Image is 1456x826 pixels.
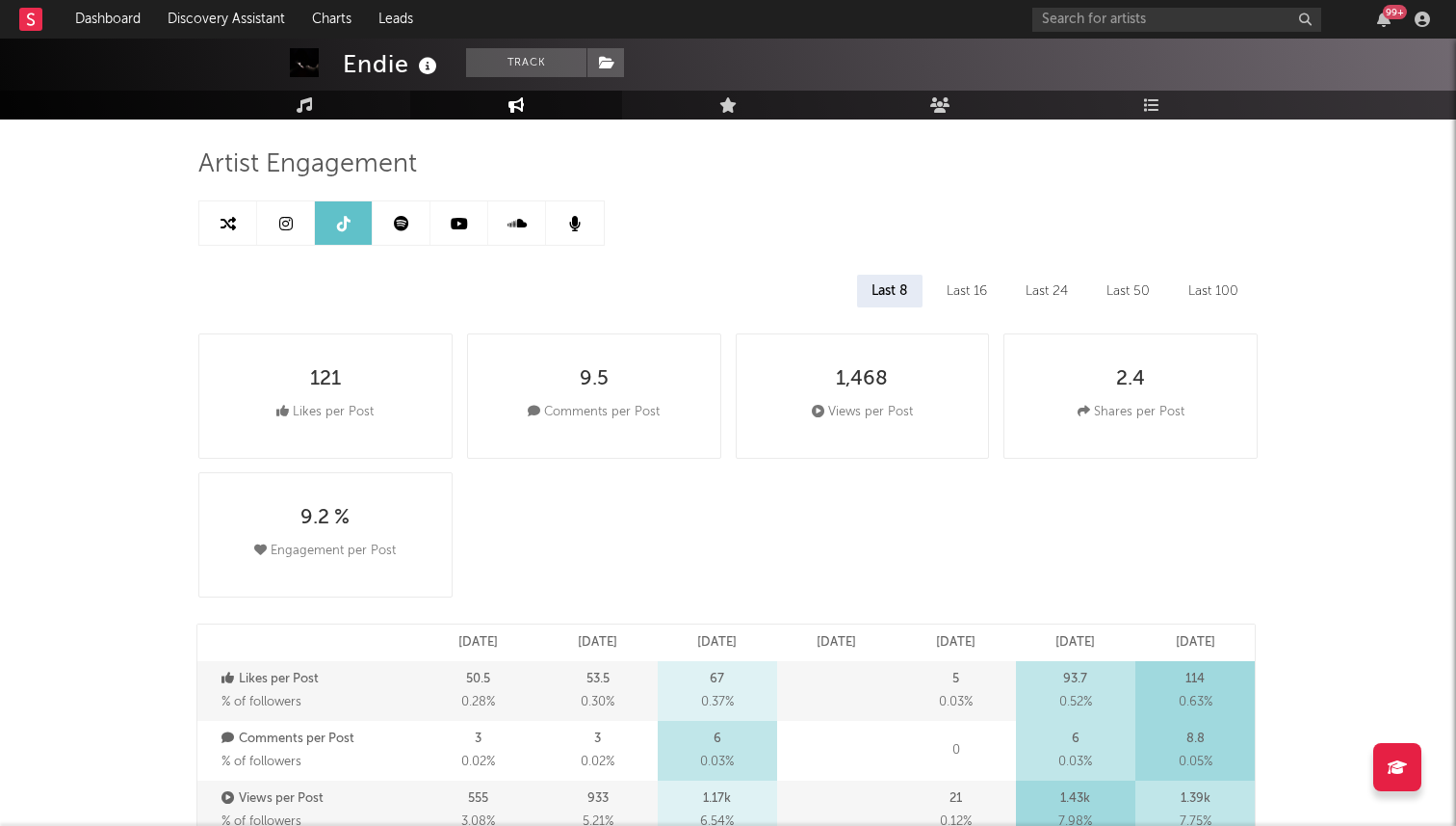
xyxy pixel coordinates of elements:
[1032,8,1321,32] input: Search for artists
[812,401,913,424] div: Views per Post
[587,787,609,811] p: 933
[952,668,959,691] p: 5
[254,540,396,563] div: Engagement per Post
[1383,5,1407,19] div: 99 +
[466,48,586,77] button: Track
[198,153,417,176] span: Artist Engagement
[1072,728,1079,751] p: 6
[1063,668,1087,691] p: 93.7
[897,721,1016,781] div: 0
[586,668,610,691] p: 53.5
[1059,691,1092,714] span: 0.52 %
[300,507,350,530] div: 9.2 %
[276,401,374,424] div: Likes per Post
[461,751,495,774] span: 0.02 %
[939,691,973,714] span: 0.03 %
[1092,275,1164,307] div: Last 50
[1181,787,1210,811] p: 1.39k
[310,368,341,391] div: 121
[697,631,737,654] p: [DATE]
[221,756,301,768] span: % of followers
[1060,787,1090,811] p: 1.43k
[932,275,1001,307] div: Last 16
[710,668,724,691] p: 67
[580,368,609,391] div: 9.5
[1078,401,1184,424] div: Shares per Post
[714,728,721,751] p: 6
[221,787,414,811] p: Views per Post
[1174,275,1253,307] div: Last 100
[836,368,888,391] div: 1,468
[581,751,614,774] span: 0.02 %
[949,787,962,811] p: 21
[1116,368,1145,391] div: 2.4
[581,691,614,714] span: 0.30 %
[1179,691,1212,714] span: 0.63 %
[817,631,856,654] p: [DATE]
[461,691,495,714] span: 0.28 %
[1055,631,1095,654] p: [DATE]
[1186,728,1205,751] p: 8.8
[936,631,975,654] p: [DATE]
[221,728,414,751] p: Comments per Post
[1058,751,1092,774] span: 0.03 %
[475,728,481,751] p: 3
[1377,12,1391,27] button: 99+
[458,631,498,654] p: [DATE]
[1179,751,1212,774] span: 0.05 %
[578,631,617,654] p: [DATE]
[468,787,488,811] p: 555
[703,787,731,811] p: 1.17k
[594,728,601,751] p: 3
[701,691,734,714] span: 0.37 %
[528,401,660,424] div: Comments per Post
[1011,275,1082,307] div: Last 24
[857,275,923,307] div: Last 8
[221,668,414,691] p: Likes per Post
[221,696,301,708] span: % of followers
[1185,668,1205,691] p: 114
[343,48,442,80] div: Endie
[700,751,734,774] span: 0.03 %
[466,668,490,691] p: 50.5
[1176,631,1215,654] p: [DATE]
